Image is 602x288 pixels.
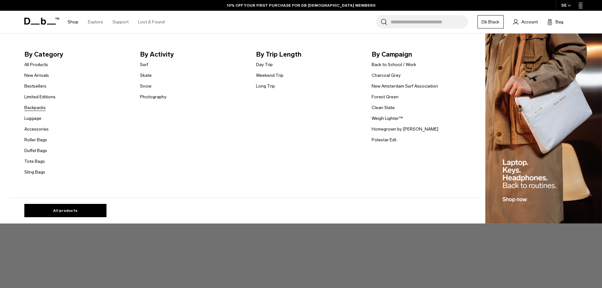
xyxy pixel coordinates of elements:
a: Db Black [477,15,504,28]
a: Forest Green [372,94,398,100]
a: All Products [24,61,48,68]
a: Sling Bags [24,169,45,175]
a: Snow [140,83,151,89]
span: By Category [24,49,130,59]
a: New Arrivals [24,72,49,79]
a: Tote Bags [24,158,45,165]
a: Lost & Found [138,11,165,33]
a: Day Trip [256,61,273,68]
span: By Trip Length [256,49,362,59]
a: Photography [140,94,167,100]
a: All products [24,204,106,217]
a: Clean Slate [372,104,395,111]
span: Account [521,19,538,25]
a: Backpacks [24,104,46,111]
a: Skate [140,72,152,79]
a: Weekend Trip [256,72,283,79]
a: New Amsterdam Surf Association [372,83,438,89]
a: Long Trip [256,83,275,89]
a: Support [112,11,129,33]
a: Roller Bags [24,137,47,143]
a: Luggage [24,115,41,122]
a: Bestsellers [24,83,46,89]
span: By Campaign [372,49,477,59]
button: Bag [547,18,563,26]
nav: Main Navigation [63,11,169,33]
a: Duffel Bags [24,147,47,154]
a: Explore [88,11,103,33]
a: Polestar Edt. [372,137,397,143]
a: Limited Editions [24,94,56,100]
a: Accessories [24,126,49,132]
span: Bag [556,19,563,25]
a: Back to School / Work [372,61,416,68]
a: Weigh Lighter™ [372,115,403,122]
a: Account [513,18,538,26]
a: Surf [140,61,148,68]
a: Shop [68,11,78,33]
a: Homegrown by [PERSON_NAME] [372,126,438,132]
a: Charcoal Grey [372,72,401,79]
a: 10% OFF YOUR FIRST PURCHASE FOR DB [DEMOGRAPHIC_DATA] MEMBERS [227,3,375,8]
span: By Activity [140,49,246,59]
